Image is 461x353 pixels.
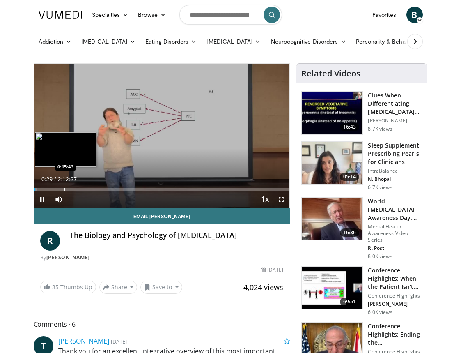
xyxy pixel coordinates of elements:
[50,191,67,208] button: Mute
[340,123,360,131] span: 16:43
[266,33,351,50] a: Neurocognitive Disorders
[368,141,422,166] h3: Sleep Supplement Prescribing Pearls for Clinicians
[34,319,290,330] span: Comments 6
[302,267,362,309] img: 4362ec9e-0993-4580-bfd4-8e18d57e1d49.150x105_q85_crop-smart_upscale.jpg
[40,231,60,251] a: R
[87,7,133,23] a: Specialties
[368,168,422,174] p: IntraBalance
[301,69,360,78] h4: Related Videos
[340,173,360,181] span: 05:14
[368,309,392,316] p: 6.0K views
[70,231,284,240] h4: The Biology and Psychology of [MEDICAL_DATA]
[368,245,422,251] p: R. Post
[140,281,182,294] button: Save to
[140,33,202,50] a: Eating Disorders
[34,33,77,50] a: Addiction
[368,301,422,307] p: [PERSON_NAME]
[34,64,290,208] video-js: Video Player
[367,7,401,23] a: Favorites
[368,197,422,222] h3: World [MEDICAL_DATA] Awareness Day: Recognition and Treatment of C…
[133,7,171,23] a: Browse
[34,191,50,208] button: Pause
[273,191,289,208] button: Fullscreen
[351,33,455,50] a: Personality & Behavior Disorders
[40,281,96,293] a: 35 Thumbs Up
[368,176,422,182] p: N. Bhopal
[46,254,90,261] a: [PERSON_NAME]
[368,184,392,191] p: 6.7K views
[41,176,53,182] span: 0:29
[301,91,422,135] a: 16:43 Clues When Differentiating [MEDICAL_DATA] from MDD [PERSON_NAME] 8.7K views
[261,266,283,274] div: [DATE]
[368,293,422,299] p: Conference Highlights
[301,197,422,260] a: 16:36 World [MEDICAL_DATA] Awareness Day: Recognition and Treatment of C… Mental Health Awareness...
[99,281,138,294] button: Share
[302,142,362,185] img: 38bb175e-6d6c-4ece-ba99-644c925e62de.150x105_q85_crop-smart_upscale.jpg
[202,33,266,50] a: [MEDICAL_DATA]
[302,92,362,134] img: a6520382-d332-4ed3-9891-ee688fa49237.150x105_q85_crop-smart_upscale.jpg
[406,7,423,23] a: B
[301,141,422,191] a: 05:14 Sleep Supplement Prescribing Pearls for Clinicians IntraBalance N. Bhopal 6.7K views
[243,282,283,292] span: 4,024 views
[368,253,392,260] p: 8.0K views
[340,298,360,306] span: 69:51
[39,11,82,19] img: VuMedi Logo
[34,188,290,191] div: Progress Bar
[52,283,59,291] span: 35
[368,91,422,116] h3: Clues When Differentiating [MEDICAL_DATA] from MDD
[35,132,96,167] img: image.jpeg
[179,5,282,25] input: Search topics, interventions
[76,33,140,50] a: [MEDICAL_DATA]
[301,266,422,316] a: 69:51 Conference Highlights: When the Patient Isn't Getting Better - A Psy… Conference Highlights...
[257,191,273,208] button: Playback Rate
[111,338,127,345] small: [DATE]
[58,337,109,346] a: [PERSON_NAME]
[340,228,360,237] span: 16:36
[57,176,77,182] span: 2:12:27
[368,322,422,347] h3: Conference Highlights: Ending the Criminalization of Mental Illness
[368,118,422,124] p: [PERSON_NAME]
[368,126,392,132] p: 8.7K views
[40,254,284,261] div: By
[368,224,422,243] p: Mental Health Awareness Video Series
[34,208,290,224] a: Email [PERSON_NAME]
[302,198,362,240] img: dad9b3bb-f8af-4dab-abc0-c3e0a61b252e.150x105_q85_crop-smart_upscale.jpg
[368,266,422,291] h3: Conference Highlights: When the Patient Isn't Getting Better - A Psy…
[55,176,56,182] span: /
